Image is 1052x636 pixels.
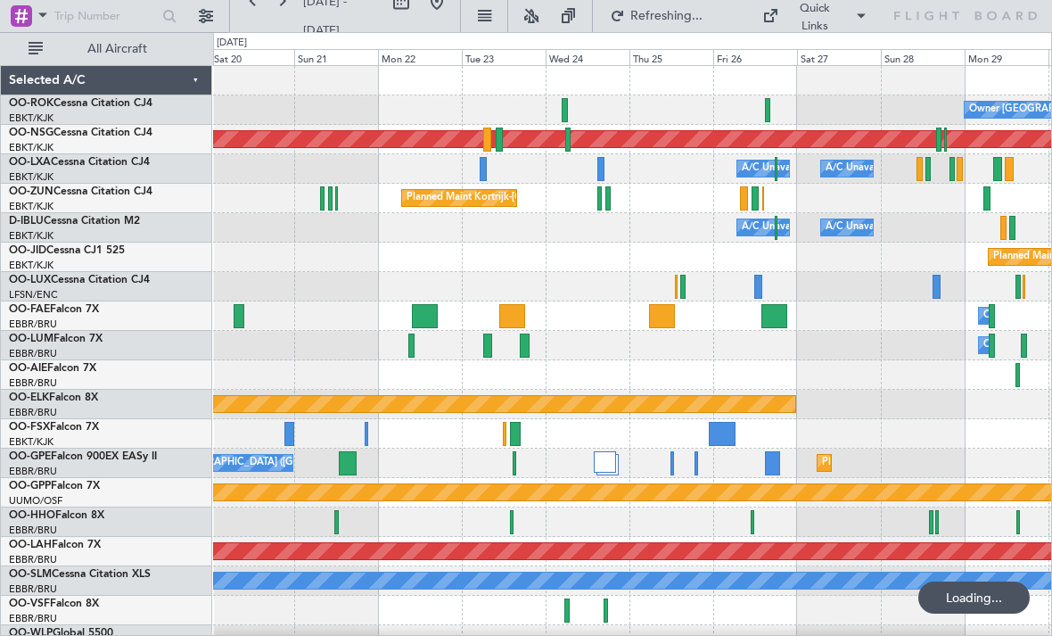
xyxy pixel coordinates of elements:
a: OO-FSXFalcon 7X [9,422,99,433]
a: EBKT/KJK [9,170,53,184]
a: OO-HHOFalcon 8X [9,510,104,521]
a: D-IBLUCessna Citation M2 [9,216,140,227]
span: OO-SLM [9,569,52,580]
a: EBKT/KJK [9,112,53,125]
div: Sat 27 [797,49,881,65]
div: Sun 21 [294,49,378,65]
span: OO-FAE [9,304,50,315]
button: All Aircraft [20,35,193,63]
span: OO-AIE [9,363,47,374]
span: All Aircraft [46,43,188,55]
a: EBKT/KJK [9,229,53,243]
span: D-IBLU [9,216,44,227]
a: OO-LUMFalcon 7X [9,334,103,344]
div: Loading... [918,582,1030,614]
span: OO-ZUN [9,186,53,197]
a: OO-LAHFalcon 7X [9,540,101,550]
a: OO-ROKCessna Citation CJ4 [9,98,152,109]
a: OO-LUXCessna Citation CJ4 [9,275,150,285]
span: OO-FSX [9,422,50,433]
span: Refreshing... [629,10,703,22]
div: [DATE] [217,36,247,51]
div: Mon 29 [965,49,1048,65]
a: OO-JIDCessna CJ1 525 [9,245,125,256]
div: Planned Maint Kortrijk-[GEOGRAPHIC_DATA] [407,185,614,211]
a: UUMO/OSF [9,494,62,508]
a: LFSN/ENC [9,288,58,301]
span: OO-VSF [9,599,50,609]
span: OO-LUM [9,334,53,344]
span: OO-ELK [9,392,49,403]
a: EBKT/KJK [9,259,53,272]
div: No Crew [GEOGRAPHIC_DATA] ([GEOGRAPHIC_DATA] National) [131,450,430,476]
a: EBKT/KJK [9,200,53,213]
span: OO-NSG [9,128,53,138]
a: OO-AIEFalcon 7X [9,363,96,374]
a: EBBR/BRU [9,376,57,390]
div: Wed 24 [546,49,629,65]
a: OO-GPPFalcon 7X [9,481,100,491]
div: Thu 25 [629,49,713,65]
span: OO-HHO [9,510,55,521]
a: OO-SLMCessna Citation XLS [9,569,151,580]
a: EBKT/KJK [9,141,53,154]
a: EBBR/BRU [9,553,57,566]
span: OO-LUX [9,275,51,285]
div: Sat 20 [210,49,294,65]
a: EBBR/BRU [9,347,57,360]
a: OO-ELKFalcon 8X [9,392,98,403]
div: Sun 28 [881,49,965,65]
a: OO-LXACessna Citation CJ4 [9,157,150,168]
button: Quick Links [753,2,876,30]
button: Refreshing... [602,2,709,30]
a: EBBR/BRU [9,318,57,331]
span: OO-JID [9,245,46,256]
a: EBBR/BRU [9,524,57,537]
div: Mon 22 [378,49,462,65]
span: OO-GPE [9,451,51,462]
span: OO-GPP [9,481,51,491]
a: EBBR/BRU [9,612,57,625]
div: Tue 23 [462,49,546,65]
input: Trip Number [54,3,157,29]
a: EBBR/BRU [9,465,57,478]
span: OO-ROK [9,98,53,109]
a: OO-FAEFalcon 7X [9,304,99,315]
span: OO-LXA [9,157,51,168]
a: EBBR/BRU [9,406,57,419]
a: OO-VSFFalcon 8X [9,599,99,609]
div: Fri 26 [713,49,797,65]
div: A/C Unavailable [826,155,900,182]
a: OO-GPEFalcon 900EX EASy II [9,451,157,462]
a: EBBR/BRU [9,582,57,596]
span: OO-LAH [9,540,52,550]
a: EBKT/KJK [9,435,53,449]
a: OO-ZUNCessna Citation CJ4 [9,186,152,197]
a: OO-NSGCessna Citation CJ4 [9,128,152,138]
